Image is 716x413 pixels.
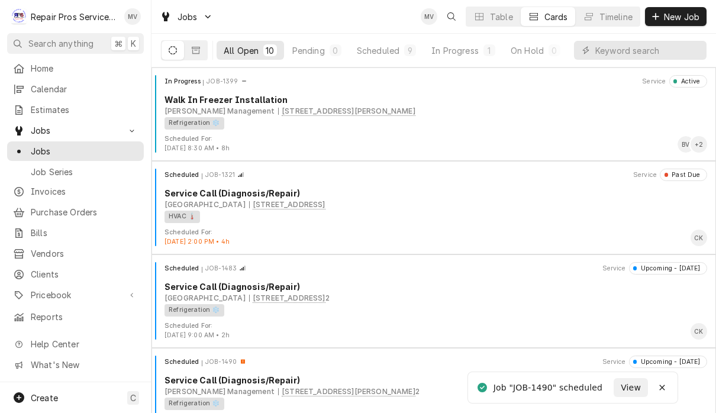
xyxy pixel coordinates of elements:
[151,254,716,348] div: Job Card: JOB-1483
[156,75,711,87] div: Card Header
[691,323,707,340] div: Card Footer Primary Content
[165,357,202,367] div: Object State
[156,374,711,409] div: Card Body
[637,264,700,273] div: Upcoming - [DATE]
[205,170,235,180] div: Object ID
[637,357,700,367] div: Upcoming - [DATE]
[662,11,702,23] span: New Job
[165,187,707,199] div: Object Title
[165,304,703,317] div: Object Tag List
[7,121,144,140] a: Go to Jobs
[11,8,27,25] div: R
[31,393,58,403] span: Create
[490,11,513,23] div: Table
[7,162,144,182] a: Job Series
[165,331,230,339] span: [DATE] 9:00 AM • 2h
[494,382,604,394] div: Job "JOB-1490" scheduled
[165,77,204,86] div: Object State
[7,307,144,327] a: Reports
[156,228,711,247] div: Card Footer
[165,356,246,367] div: Card Header Primary Content
[629,356,707,367] div: Object Status
[551,44,558,57] div: 0
[165,293,707,304] div: Object Subtext
[165,106,707,117] div: Object Subtext
[165,211,200,223] div: HVAC 🌡️
[357,44,399,57] div: Scheduled
[165,280,707,293] div: Object Title
[31,338,137,350] span: Help Center
[165,304,224,317] div: Refrigeration ❄️
[165,75,248,87] div: Card Header Primary Content
[7,355,144,375] a: Go to What's New
[678,136,707,153] div: Card Footer Primary Content
[224,44,259,57] div: All Open
[156,262,711,274] div: Card Header
[668,170,701,180] div: Past Due
[421,8,437,25] div: Mindy Volker's Avatar
[31,11,118,23] div: Repair Pros Services Inc
[165,211,703,223] div: Object Tag List
[156,356,711,367] div: Card Header
[165,331,230,340] div: Object Extra Context Footer Value
[31,289,120,301] span: Pricebook
[156,321,711,340] div: Card Footer
[7,285,144,305] a: Go to Pricebook
[131,37,136,50] span: K
[691,230,707,246] div: Caleb Kvale's Avatar
[614,378,648,397] button: View
[156,187,711,222] div: Card Body
[31,124,120,137] span: Jobs
[633,169,707,180] div: Card Header Secondary Content
[31,83,138,95] span: Calendar
[31,166,138,178] span: Job Series
[332,44,339,57] div: 0
[618,382,643,394] span: View
[165,386,707,397] div: Object Subtext
[544,11,568,23] div: Cards
[165,398,703,410] div: Object Tag List
[165,93,707,106] div: Object Title
[156,93,711,129] div: Card Body
[165,386,275,397] div: Object Subtext Primary
[31,104,138,116] span: Estimates
[165,169,244,180] div: Card Header Primary Content
[249,199,325,210] div: Object Subtext Secondary
[124,8,141,25] div: MV
[249,293,330,304] div: Object Subtext Secondary
[7,79,144,99] a: Calendar
[165,117,703,130] div: Object Tag List
[602,264,626,273] div: Object Extra Context Header
[151,67,716,161] div: Job Card: JOB-1399
[165,293,246,304] div: Object Subtext Primary
[278,106,415,117] div: Object Subtext Secondary
[278,386,420,397] div: Object Subtext Secondary
[165,321,230,331] div: Object Extra Context Footer Label
[165,228,230,237] div: Object Extra Context Footer Label
[678,136,694,153] div: BV
[691,136,707,153] div: + 2
[165,374,707,386] div: Object Title
[205,357,237,367] div: Object ID
[165,199,246,210] div: Object Subtext Primary
[165,144,230,153] div: Object Extra Context Footer Value
[31,62,138,75] span: Home
[165,144,230,152] span: [DATE] 8:30 AM • 8h
[421,8,437,25] div: MV
[165,117,224,130] div: Refrigeration ❄️
[31,268,138,280] span: Clients
[602,356,708,367] div: Card Header Secondary Content
[31,311,138,323] span: Reports
[511,44,544,57] div: On Hold
[165,321,230,340] div: Card Footer Extra Context
[431,44,479,57] div: In Progress
[660,169,707,180] div: Object Status
[7,59,144,78] a: Home
[7,334,144,354] a: Go to Help Center
[165,237,230,247] div: Object Extra Context Footer Value
[292,44,325,57] div: Pending
[165,199,707,210] div: Object Subtext
[691,230,707,246] div: Card Footer Primary Content
[31,359,137,371] span: What's New
[151,161,716,254] div: Job Card: JOB-1321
